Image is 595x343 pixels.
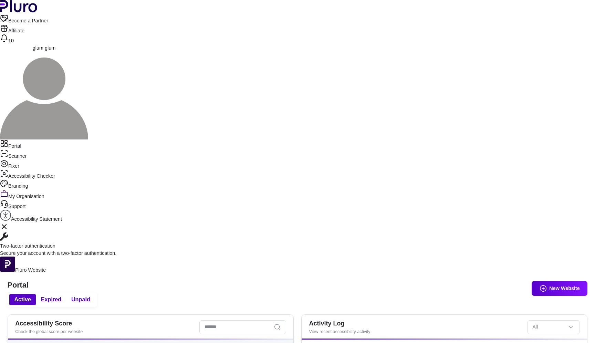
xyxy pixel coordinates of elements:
[71,296,90,303] span: Unpaid
[8,38,14,43] span: 10
[14,296,31,303] span: Active
[8,281,588,290] h1: Portal
[33,45,55,51] span: glum glum
[66,294,95,305] button: Unpaid
[532,281,587,296] button: New Website
[199,320,286,334] input: Search
[527,320,580,334] div: Set sorting
[15,320,194,328] h2: Accessibility Score
[41,296,61,303] span: Expired
[15,329,194,335] div: Check the global score per website
[9,294,36,305] button: Active
[309,329,522,335] div: View recent accessibility activity
[309,320,522,328] h2: Activity Log
[36,294,66,305] button: Expired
